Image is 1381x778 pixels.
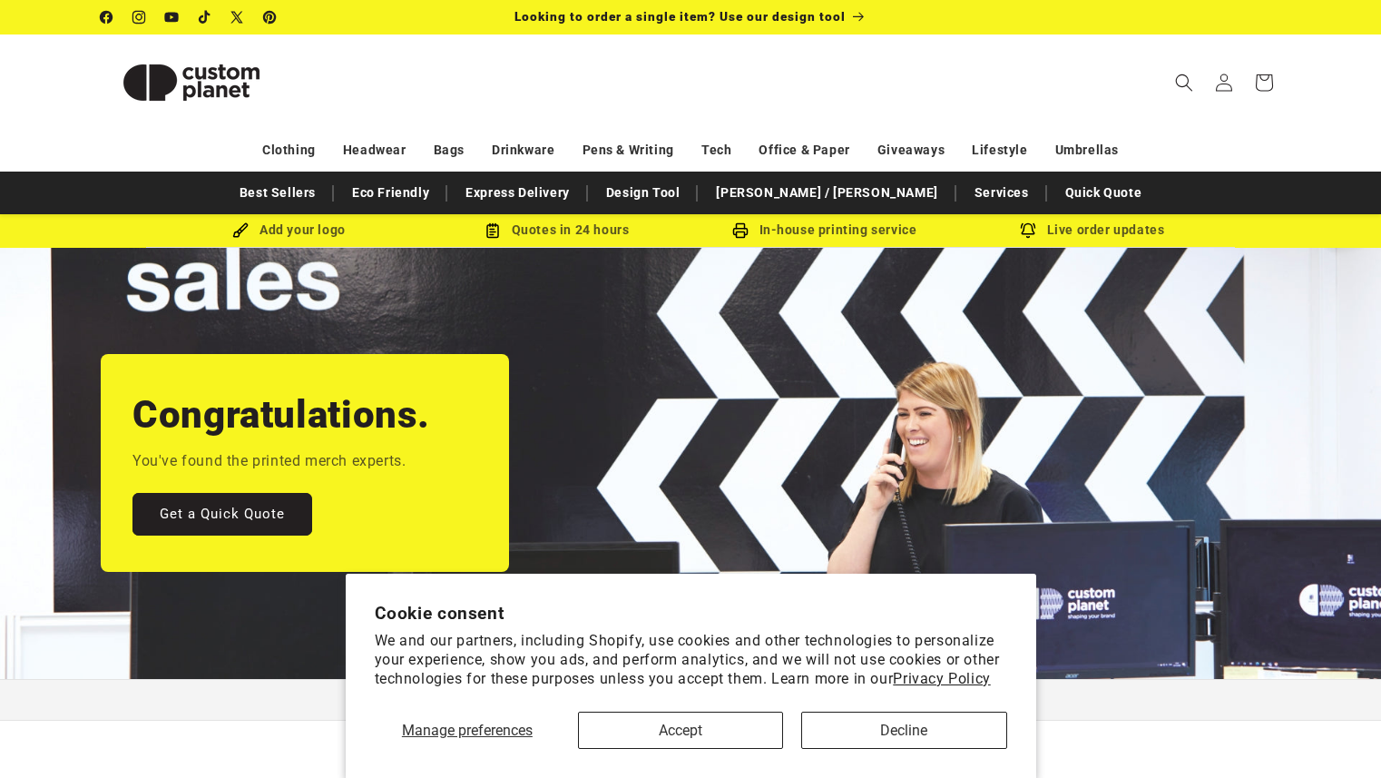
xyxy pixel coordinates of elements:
a: Lifestyle [972,134,1027,166]
img: Order updates [1020,222,1036,239]
a: Get a Quick Quote [132,493,312,536]
a: Best Sellers [230,177,325,209]
a: Drinkware [492,134,554,166]
div: Live order updates [958,219,1226,241]
a: Design Tool [597,177,690,209]
div: Add your logo [155,219,423,241]
h2: Cookie consent [375,603,1007,624]
span: Looking to order a single item? Use our design tool [514,9,846,24]
button: Manage preferences [375,712,561,749]
p: We and our partners, including Shopify, use cookies and other technologies to personalize your ex... [375,632,1007,688]
a: Pens & Writing [583,134,674,166]
div: Quotes in 24 hours [423,219,690,241]
a: Umbrellas [1055,134,1119,166]
a: Giveaways [877,134,945,166]
a: Express Delivery [456,177,579,209]
img: In-house printing [732,222,749,239]
a: [PERSON_NAME] / [PERSON_NAME] [707,177,946,209]
div: In-house printing service [690,219,958,241]
span: Manage preferences [402,722,533,739]
a: Privacy Policy [893,670,990,687]
img: Custom Planet [101,42,282,123]
a: Clothing [262,134,316,166]
img: Order Updates Icon [485,222,501,239]
button: Decline [801,712,1006,749]
a: Bags [434,134,465,166]
summary: Search [1164,63,1204,103]
a: Custom Planet [94,34,289,130]
p: You've found the printed merch experts. [132,448,406,475]
a: Headwear [343,134,406,166]
a: Office & Paper [759,134,849,166]
button: Accept [578,712,783,749]
a: Eco Friendly [343,177,438,209]
img: Brush Icon [232,222,249,239]
a: Tech [701,134,731,166]
a: Quick Quote [1056,177,1151,209]
h2: Congratulations. [132,390,430,439]
a: Services [965,177,1038,209]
